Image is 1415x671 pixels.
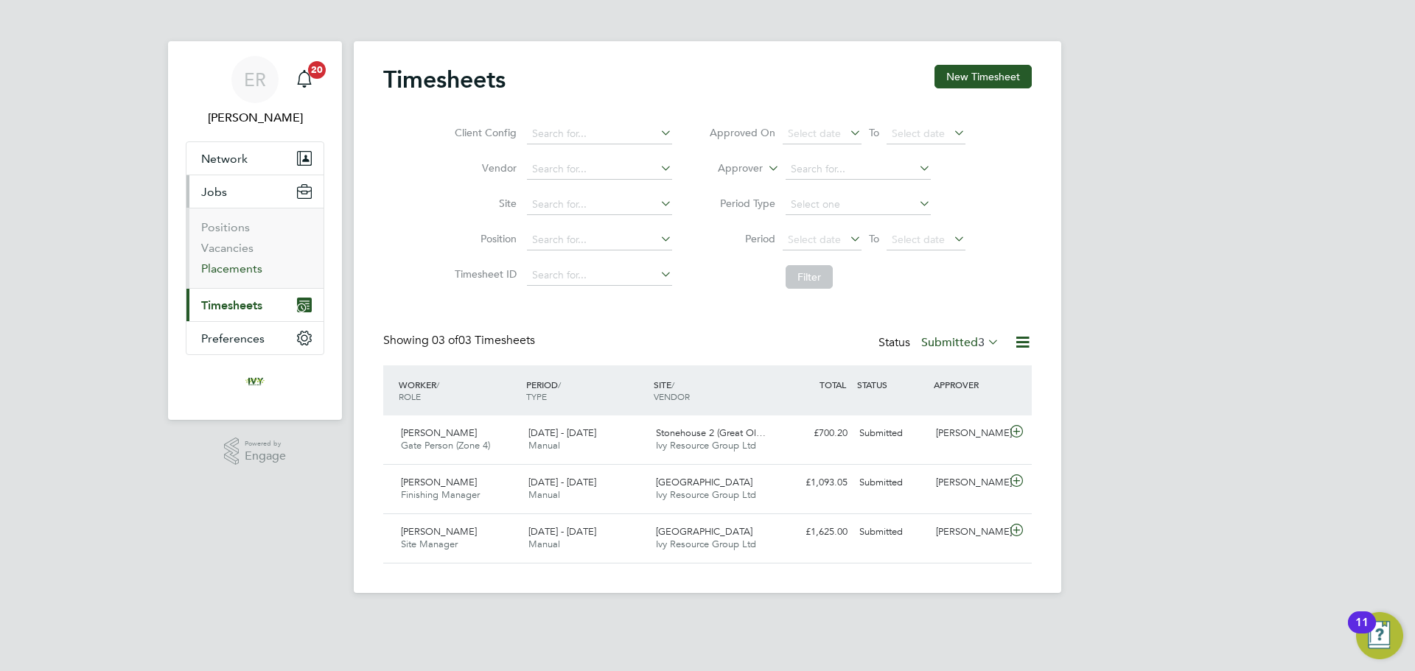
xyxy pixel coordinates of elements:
[853,371,930,398] div: STATUS
[186,370,324,393] a: Go to home page
[930,371,1007,398] div: APPROVER
[671,379,674,390] span: /
[528,488,560,501] span: Manual
[930,471,1007,495] div: [PERSON_NAME]
[450,126,517,139] label: Client Config
[930,520,1007,544] div: [PERSON_NAME]
[1356,612,1403,659] button: Open Resource Center, 11 new notifications
[245,450,286,463] span: Engage
[245,438,286,450] span: Powered by
[201,241,254,255] a: Vacancies
[696,161,763,176] label: Approver
[436,379,439,390] span: /
[528,538,560,550] span: Manual
[527,194,672,215] input: Search for...
[1355,622,1369,642] div: 11
[401,426,477,439] span: [PERSON_NAME]
[656,488,756,501] span: Ivy Resource Group Ltd
[892,127,945,140] span: Select date
[921,335,999,350] label: Submitted
[777,471,853,495] div: £1,093.05
[820,379,846,390] span: TOTAL
[186,56,324,127] a: ER[PERSON_NAME]
[450,267,517,281] label: Timesheet ID
[432,333,458,348] span: 03 of
[450,197,517,210] label: Site
[186,175,324,208] button: Jobs
[401,525,477,538] span: [PERSON_NAME]
[243,370,267,393] img: ivyresourcegroup-logo-retina.png
[934,65,1032,88] button: New Timesheet
[186,208,324,288] div: Jobs
[786,265,833,289] button: Filter
[558,379,561,390] span: /
[401,476,477,488] span: [PERSON_NAME]
[201,298,262,312] span: Timesheets
[709,232,775,245] label: Period
[186,109,324,127] span: Emma Randall
[401,439,490,452] span: Gate Person (Zone 4)
[201,220,250,234] a: Positions
[528,476,596,488] span: [DATE] - [DATE]
[450,161,517,175] label: Vendor
[930,421,1007,446] div: [PERSON_NAME]
[528,439,560,452] span: Manual
[656,525,752,538] span: [GEOGRAPHIC_DATA]
[432,333,535,348] span: 03 Timesheets
[777,421,853,446] div: £700.20
[786,159,931,180] input: Search for...
[527,124,672,144] input: Search for...
[853,421,930,446] div: Submitted
[186,322,324,354] button: Preferences
[201,185,227,199] span: Jobs
[656,538,756,550] span: Ivy Resource Group Ltd
[168,41,342,420] nav: Main navigation
[892,233,945,246] span: Select date
[650,371,778,410] div: SITE
[201,152,248,166] span: Network
[224,438,287,466] a: Powered byEngage
[186,142,324,175] button: Network
[399,390,421,402] span: ROLE
[656,439,756,452] span: Ivy Resource Group Ltd
[978,335,985,350] span: 3
[786,194,931,215] input: Select one
[395,371,523,410] div: WORKER
[656,476,752,488] span: [GEOGRAPHIC_DATA]
[523,371,650,410] div: PERIOD
[383,65,506,94] h2: Timesheets
[527,230,672,250] input: Search for...
[526,390,547,402] span: TYPE
[878,333,1002,354] div: Status
[788,127,841,140] span: Select date
[450,232,517,245] label: Position
[401,488,480,501] span: Finishing Manager
[528,426,596,439] span: [DATE] - [DATE]
[308,61,326,79] span: 20
[654,390,690,402] span: VENDOR
[709,126,775,139] label: Approved On
[401,538,458,550] span: Site Manager
[290,56,319,103] a: 20
[656,426,766,439] span: Stonehouse 2 (Great Ol…
[527,159,672,180] input: Search for...
[201,261,262,275] a: Placements
[709,197,775,210] label: Period Type
[788,233,841,246] span: Select date
[201,331,265,345] span: Preferences
[527,265,672,286] input: Search for...
[186,289,324,321] button: Timesheets
[864,123,884,142] span: To
[383,333,538,348] div: Showing
[853,520,930,544] div: Submitted
[864,229,884,248] span: To
[528,525,596,538] span: [DATE] - [DATE]
[777,520,853,544] div: £1,625.00
[244,70,266,89] span: ER
[853,471,930,495] div: Submitted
